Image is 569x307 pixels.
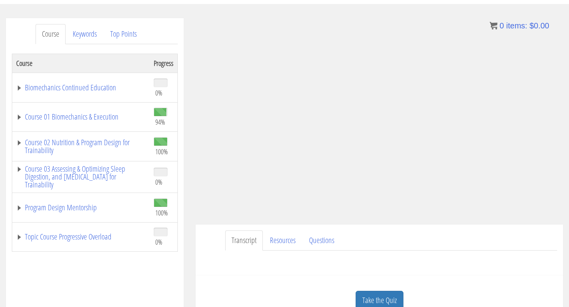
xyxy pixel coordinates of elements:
[12,54,150,73] th: Course
[16,139,146,154] a: Course 02 Nutrition & Program Design for Trainability
[155,178,162,186] span: 0%
[155,147,168,156] span: 100%
[490,21,549,30] a: 0 items: $0.00
[155,118,165,126] span: 94%
[16,113,146,121] a: Course 01 Biomechanics & Execution
[155,208,168,217] span: 100%
[16,204,146,212] a: Program Design Mentorship
[66,24,103,44] a: Keywords
[150,54,178,73] th: Progress
[36,24,66,44] a: Course
[490,22,497,30] img: icon11.png
[225,230,263,251] a: Transcript
[529,21,549,30] bdi: 0.00
[303,230,341,251] a: Questions
[264,230,302,251] a: Resources
[104,24,143,44] a: Top Points
[16,233,146,241] a: Topic Course Progressive Overload
[155,238,162,246] span: 0%
[16,165,146,189] a: Course 03 Assessing & Optimizing Sleep Digestion, and [MEDICAL_DATA] for Trainability
[16,84,146,92] a: Biomechanics Continued Education
[499,21,504,30] span: 0
[506,21,527,30] span: items:
[529,21,534,30] span: $
[155,88,162,97] span: 0%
